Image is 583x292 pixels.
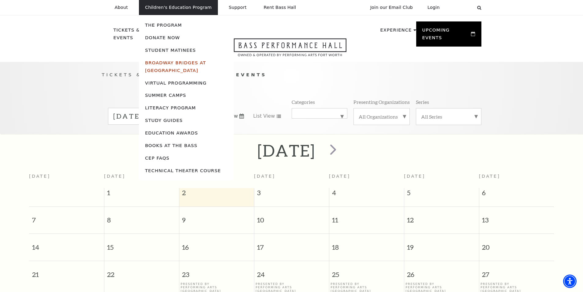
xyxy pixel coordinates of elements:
a: Broadway Bridges at [GEOGRAPHIC_DATA] [145,60,206,73]
span: [DATE] [254,174,275,179]
p: Presenting Organizations [353,99,410,105]
p: Series [416,99,429,105]
a: Education Awards [145,130,198,135]
span: 18 [329,234,404,255]
a: Summer Camps [145,93,186,98]
span: 14 [29,234,104,255]
label: All Organizations [359,113,405,120]
span: 20 [479,234,554,255]
a: Open this option [212,38,368,62]
div: Accessibility Menu [563,275,577,288]
span: 19 [404,234,479,255]
a: The Program [145,22,182,28]
span: 25 [329,261,404,282]
span: 6 [479,188,554,200]
span: 12 [404,207,479,228]
p: About [115,5,128,10]
h2: [DATE] [257,141,315,160]
span: 21 [29,261,104,282]
span: 17 [254,234,329,255]
a: Virtual Programming [145,80,207,85]
span: 5 [404,188,479,200]
span: [DATE] [479,174,500,179]
span: 15 [104,234,179,255]
span: 9 [179,207,254,228]
span: [DATE] [404,174,425,179]
span: 23 [179,261,254,282]
p: Tickets & Events [114,26,161,45]
p: Support [229,5,247,10]
span: 27 [479,261,554,282]
span: 16 [179,234,254,255]
p: Experience [380,26,412,37]
span: List View [253,113,275,119]
span: 3 [254,188,329,200]
span: 2 [179,188,254,200]
p: Upcoming Events [422,26,470,45]
span: 24 [254,261,329,282]
a: CEP Faqs [145,155,170,161]
span: Tickets & Events [102,72,174,77]
p: Rent Bass Hall [264,5,296,10]
th: [DATE] [29,170,104,188]
a: Donate Now [145,35,180,40]
a: Books At The Bass [145,143,197,148]
span: 8 [104,207,179,228]
span: 13 [479,207,554,228]
span: [DATE] [104,174,125,179]
span: 7 [29,207,104,228]
span: 1 [104,188,179,200]
p: / [102,71,481,79]
span: 22 [104,261,179,282]
span: 26 [404,261,479,282]
a: Literacy Program [145,105,196,110]
p: Children's Education Program [145,5,212,10]
button: next [321,140,343,161]
p: Categories [292,99,315,105]
a: Technical Theater Course [145,168,221,173]
span: [DATE] [329,174,350,179]
label: [DATE] [113,112,149,121]
label: All Series [421,113,476,120]
span: 11 [329,207,404,228]
select: Select: [450,5,471,10]
span: 4 [329,188,404,200]
a: Student Matinees [145,47,196,53]
span: 10 [254,207,329,228]
a: Study Guides [145,118,183,123]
